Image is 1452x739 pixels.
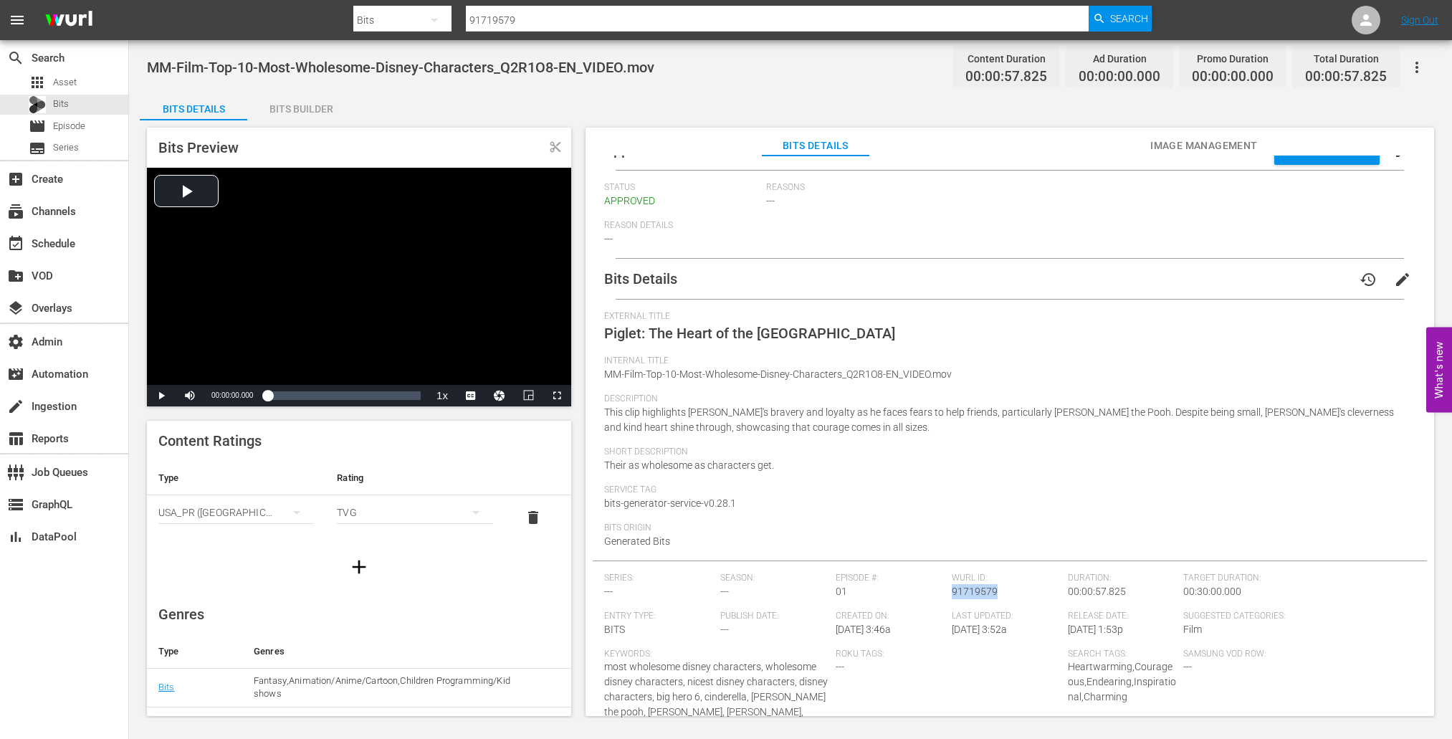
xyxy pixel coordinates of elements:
span: APPROVED [604,195,655,206]
button: Bits Details [140,92,247,120]
span: Suggested Categories: [1183,611,1408,622]
span: --- [836,661,844,672]
span: Description [604,394,1408,405]
span: 00:00:00.000 [211,391,253,399]
span: VOD [7,267,24,285]
div: Promo Duration [1192,49,1274,69]
span: --- [1183,661,1192,672]
span: bits-generator-service-v0.28.1 [604,497,736,509]
th: Rating [325,461,504,495]
button: Search [1089,6,1152,32]
span: 00:00:57.825 [965,69,1047,85]
span: Admin [7,333,24,351]
span: Automation [7,366,24,383]
span: Service Tag [604,485,1408,496]
span: Search [7,49,24,67]
a: Bits [158,682,175,692]
span: [DATE] 3:46a [836,624,891,635]
span: Episode [29,118,46,135]
span: Keywords: [604,649,828,660]
button: Captions [457,385,485,406]
span: Created On: [836,611,945,622]
span: history [1360,271,1377,288]
button: edit [1385,262,1420,297]
span: Job Queues [7,464,24,481]
a: Sign Out [1401,14,1438,26]
span: delete [525,509,542,526]
th: Type [147,461,325,495]
div: Ad Duration [1079,49,1160,69]
span: Search [1110,6,1148,32]
span: Episode #: [836,573,945,584]
span: 91719579 [952,586,998,597]
span: Create [7,171,24,188]
span: MM-Film-Top-10-Most-Wholesome-Disney-Characters_Q2R1O8-EN_VIDEO.mov [604,368,952,380]
button: Open Feedback Widget [1426,327,1452,412]
span: DataPool [7,528,24,545]
span: Samsung VOD Row: [1183,649,1292,660]
th: Type [147,634,242,669]
span: External Title [604,311,1408,323]
span: Roku Tags: [836,649,1060,660]
span: Their as wholesome as characters get. [604,459,774,471]
span: 00:00:00.000 [1192,69,1274,85]
span: --- [604,233,613,244]
span: GraphQL [7,496,24,513]
span: Bits Details [762,137,869,155]
button: Bits Builder [247,92,355,120]
span: Schedule [7,235,24,252]
button: history [1351,262,1385,297]
span: Entry Type: [604,611,713,622]
span: Asset [29,74,46,91]
span: Overlays [7,300,24,317]
div: USA_PR ([GEOGRAPHIC_DATA] ([GEOGRAPHIC_DATA])) [158,492,314,533]
span: 00:00:57.825 [1068,586,1126,597]
button: Jump To Time [485,385,514,406]
div: Bits Details [140,92,247,126]
span: 01 [836,586,847,597]
span: Series [29,140,46,157]
span: Generated Bits [604,535,670,547]
span: --- [720,586,729,597]
span: Wurl ID: [952,573,1061,584]
button: Fullscreen [543,385,571,406]
span: Bits Origin [604,523,1408,534]
span: Reason Details [604,220,1408,232]
span: Short Description [604,447,1408,458]
span: Film [1183,624,1202,635]
span: edit [1394,271,1411,288]
div: Video Player [147,168,571,406]
span: --- [766,195,775,206]
span: Bits [53,97,69,111]
div: Total Duration [1305,49,1387,69]
span: Series [53,140,79,155]
span: Publish Date: [720,611,829,622]
span: Season: [720,573,829,584]
span: menu [9,11,26,29]
span: Image Management [1150,137,1258,155]
span: 00:00:00.000 [1079,69,1160,85]
div: Content Duration [965,49,1047,69]
span: [DATE] 3:52a [952,624,1007,635]
span: Internal Title [604,356,1408,367]
span: Asset [53,75,77,90]
span: This clip highlights [PERSON_NAME]'s bravery and loyalty as he faces fears to help friends, parti... [604,406,1394,433]
div: TVG [337,492,492,533]
span: Content Ratings [158,432,262,449]
span: Status [604,182,759,194]
table: simple table [147,461,571,540]
span: Episode [53,119,85,133]
span: --- [604,586,613,597]
span: Clipped [549,140,562,153]
span: Piglet: The Heart of the [GEOGRAPHIC_DATA] [604,325,895,342]
button: delete [516,500,550,535]
button: Play [147,385,176,406]
span: Reasons [766,182,1408,194]
span: Release Date: [1068,611,1177,622]
div: Progress Bar [267,391,421,400]
span: Reports [7,430,24,447]
span: 00:30:00.000 [1183,586,1241,597]
div: Bits [29,96,46,113]
span: Search Tags: [1068,649,1177,660]
span: Ingestion [7,398,24,415]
